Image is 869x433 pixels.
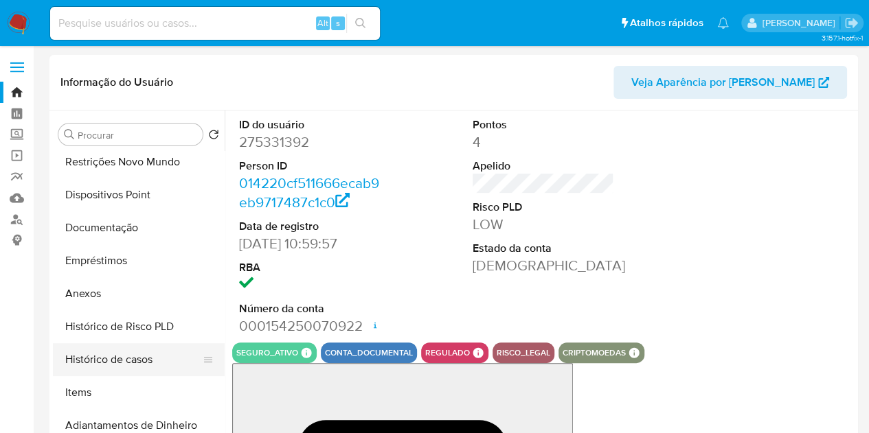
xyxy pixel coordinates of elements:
button: Restrições Novo Mundo [53,145,225,178]
button: Procurar [64,129,75,140]
dt: ID do usuário [239,117,381,132]
a: 014220cf511666ecab9eb9717487c1c0 [239,173,379,212]
button: Histórico de casos [53,343,214,376]
dt: RBA [239,260,381,275]
dd: [DEMOGRAPHIC_DATA] [473,256,615,275]
h1: Informação do Usuário [60,75,173,89]
dt: Apelido [473,159,615,174]
button: Items [53,376,225,409]
button: criptomoedas [563,350,626,355]
dd: LOW [473,215,615,234]
button: search-icon [346,14,374,33]
span: Atalhos rápidos [630,16,703,30]
dd: 000154250070922 [239,316,381,336]
button: Histórico de Risco PLD [53,310,225,343]
button: Retornar ao pedido padrão [208,129,219,144]
span: s [336,16,340,30]
button: Anexos [53,277,225,310]
p: vitoria.caldeira@mercadolivre.com [762,16,839,30]
input: Procurar [78,129,197,141]
dt: Person ID [239,159,381,174]
dd: 4 [473,132,615,152]
dt: Número da conta [239,301,381,316]
dd: [DATE] 10:59:57 [239,234,381,253]
dt: Estado da conta [473,241,615,256]
button: seguro_ativo [236,350,298,355]
button: conta_documental [325,350,413,355]
button: Documentação [53,211,225,244]
dt: Pontos [473,117,615,132]
dt: Risco PLD [473,200,615,215]
input: Pesquise usuários ou casos... [50,14,380,32]
dd: 275331392 [239,132,381,152]
a: Notificações [717,17,729,29]
dt: Data de registro [239,219,381,234]
button: risco_legal [497,350,550,355]
button: regulado [425,350,470,355]
button: Veja Aparência por [PERSON_NAME] [613,66,847,99]
span: Veja Aparência por [PERSON_NAME] [631,66,815,99]
span: Alt [317,16,328,30]
button: Empréstimos [53,244,225,277]
button: Dispositivos Point [53,178,225,211]
a: Sair [844,16,859,30]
